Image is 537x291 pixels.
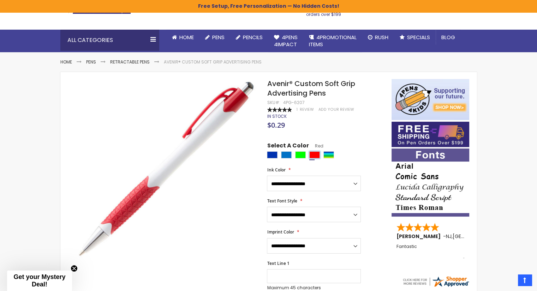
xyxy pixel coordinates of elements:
span: [PERSON_NAME] [396,233,443,240]
span: Select A Color [267,142,309,151]
a: Rush [362,30,394,45]
div: 4PG-6207 [283,100,304,105]
span: Home [179,34,194,41]
a: Pens [199,30,230,45]
span: Avenir® Custom Soft Grip Advertising Pens [267,79,355,98]
div: Lime Green [295,151,306,158]
span: Get your Mystery Deal! [13,273,65,288]
span: Review [299,107,314,112]
span: In stock [267,113,286,119]
div: Availability [267,114,286,119]
span: Text Line 1 [267,260,289,266]
button: Close teaser [71,265,78,272]
span: Text Font Style [267,198,297,204]
li: Avenir® Custom Soft Grip Advertising Pens [164,59,262,65]
div: Red [309,151,320,158]
img: 4pens 4 kids [392,79,469,120]
div: 100% [267,107,292,112]
span: NJ [446,233,452,240]
a: Pens [86,59,96,65]
a: Home [60,59,72,65]
span: Rush [375,34,388,41]
span: $0.29 [267,120,285,130]
span: Pens [212,34,225,41]
span: Red [309,143,323,149]
a: Specials [394,30,436,45]
span: - , [443,233,505,240]
a: 4PROMOTIONALITEMS [303,30,362,53]
img: avenir-custom-soft-grip-advertising-pens-red_1.jpg [74,78,257,261]
img: font-personalization-examples [392,148,469,217]
a: Retractable Pens [110,59,150,65]
span: [GEOGRAPHIC_DATA] [453,233,505,240]
span: Pencils [243,34,263,41]
span: 4Pens 4impact [274,34,298,48]
a: Blog [436,30,461,45]
span: Ink Color [267,167,285,173]
a: 1 Review [296,107,315,112]
span: Imprint Color [267,229,294,235]
span: Specials [407,34,430,41]
span: 1 [296,107,297,112]
a: Home [166,30,199,45]
a: Pencils [230,30,268,45]
a: 4Pens4impact [268,30,303,53]
p: Maximum 45 characters [267,285,361,291]
div: All Categories [60,30,159,51]
div: Blue [267,151,278,158]
span: 4PROMOTIONAL ITEMS [309,34,357,48]
img: Free shipping on orders over $199 [392,122,469,147]
span: Blog [441,34,455,41]
a: Add Your Review [318,107,354,112]
div: Blue Light [281,151,292,158]
div: Assorted [323,151,334,158]
strong: SKU [267,99,280,105]
div: Get your Mystery Deal!Close teaser [7,271,72,291]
